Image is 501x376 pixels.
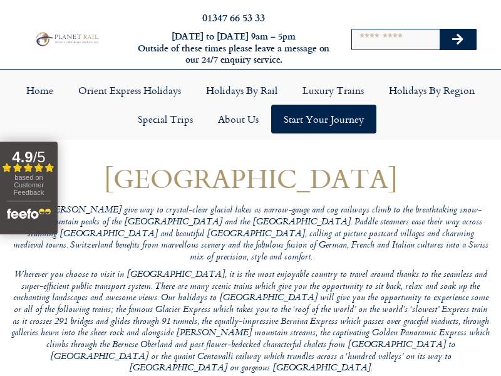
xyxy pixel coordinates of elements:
[271,105,376,133] a: Start your Journey
[137,31,331,66] h6: [DATE] to [DATE] 9am – 5pm Outside of these times please leave a message on our 24/7 enquiry serv...
[33,31,100,47] img: Planet Rail Train Holidays Logo
[194,76,290,105] a: Holidays by Rail
[440,29,476,50] button: Search
[11,164,490,193] h1: [GEOGRAPHIC_DATA]
[14,76,66,105] a: Home
[376,76,487,105] a: Holidays by Region
[290,76,376,105] a: Luxury Trains
[125,105,205,133] a: Special Trips
[11,269,490,375] p: Wherever you choose to visit in [GEOGRAPHIC_DATA], it is the most enjoyable country to travel aro...
[66,76,194,105] a: Orient Express Holidays
[6,76,495,133] nav: Menu
[202,10,265,24] a: 01347 66 53 33
[11,205,490,263] p: Alpine [PERSON_NAME] give way to crystal-clear glacial lakes as narrow-gauge and cog railways cli...
[205,105,271,133] a: About Us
